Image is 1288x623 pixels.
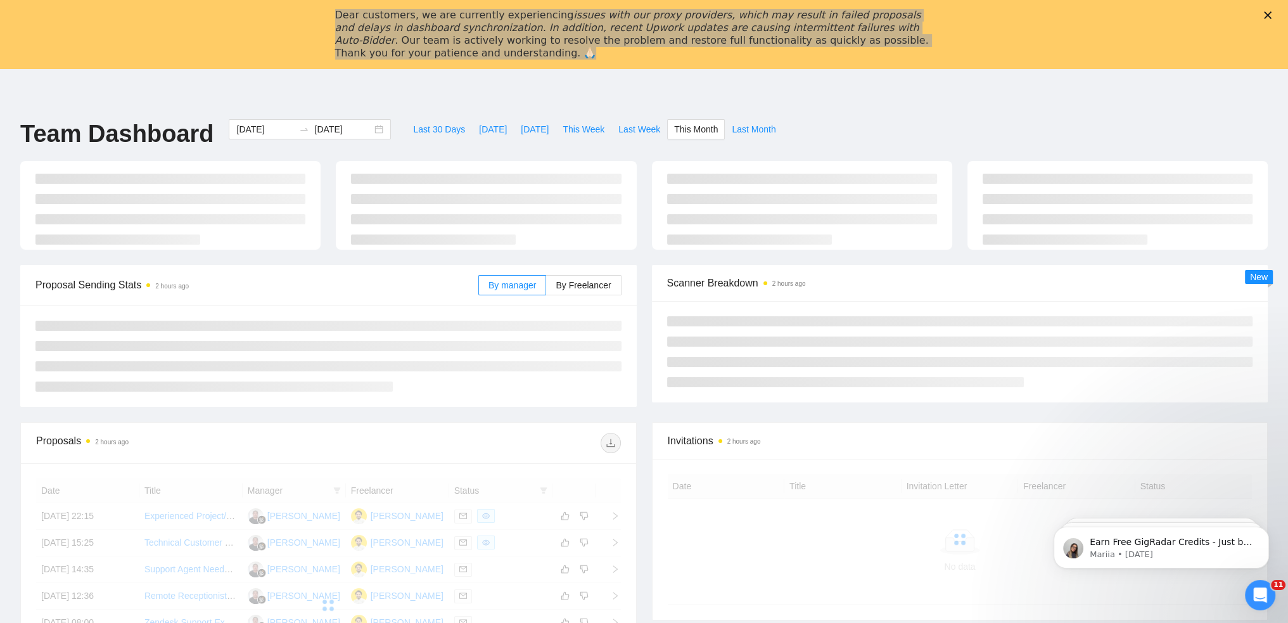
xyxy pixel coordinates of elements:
span: Invitations [668,433,1253,449]
span: Scanner Breakdown [667,275,1253,291]
span: Last Week [618,122,660,136]
i: issues with our proxy providers, which may result in failed proposals and delays in dashboard syn... [335,9,921,46]
time: 2 hours ago [155,283,189,290]
button: [DATE] [472,119,514,139]
span: Proposal Sending Stats [35,277,478,293]
div: Close [1264,11,1277,19]
span: This Month [674,122,718,136]
time: 2 hours ago [772,280,806,287]
button: [DATE] [514,119,556,139]
span: New [1250,272,1268,282]
iframe: Intercom live chat [1245,580,1275,610]
span: [DATE] [479,122,507,136]
span: This Week [563,122,604,136]
iframe: Intercom notifications message [1035,500,1288,589]
input: Start date [236,122,294,136]
span: swap-right [299,124,309,134]
span: Last Month [732,122,775,136]
span: 11 [1271,580,1285,590]
input: End date [314,122,372,136]
time: 2 hours ago [727,438,761,445]
span: By Freelancer [556,280,611,290]
div: Proposals [36,433,328,453]
button: This Month [667,119,725,139]
h1: Team Dashboard [20,119,214,149]
button: Last Month [725,119,782,139]
span: By manager [488,280,536,290]
button: Last Week [611,119,667,139]
div: Dear customers, we are currently experiencing . Our team is actively working to resolve the probl... [335,9,933,60]
time: 2 hours ago [95,439,129,446]
button: This Week [556,119,611,139]
span: to [299,124,309,134]
span: Last 30 Days [413,122,465,136]
button: Last 30 Days [406,119,472,139]
span: [DATE] [521,122,549,136]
